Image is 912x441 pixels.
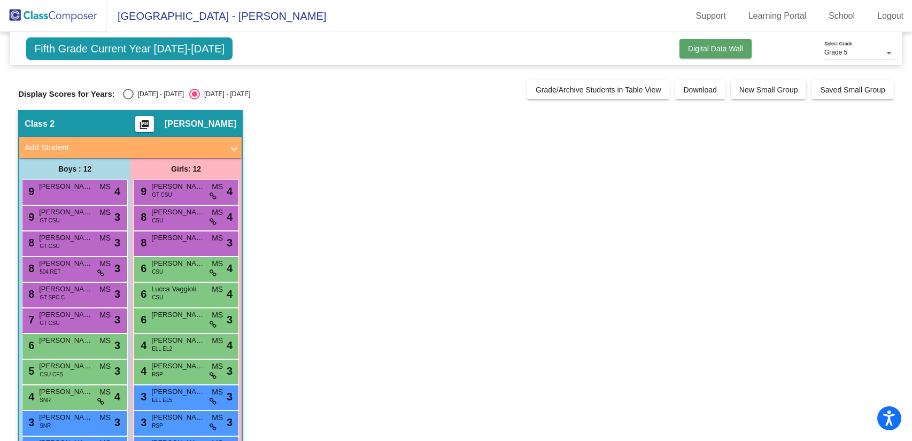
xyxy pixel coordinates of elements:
[212,361,223,372] span: MS
[138,119,151,134] mat-icon: picture_as_pdf
[39,284,92,295] span: [PERSON_NAME]
[151,181,205,192] span: [PERSON_NAME]
[152,216,163,225] span: CSU
[26,391,34,403] span: 4
[99,310,111,321] span: MS
[684,86,717,94] span: Download
[26,339,34,351] span: 6
[39,181,92,192] span: [PERSON_NAME]
[99,335,111,346] span: MS
[138,237,146,249] span: 8
[152,191,172,199] span: GT CSU
[114,260,120,276] span: 3
[152,345,172,353] span: ELL EL2
[39,361,92,372] span: [PERSON_NAME]
[99,412,111,423] span: MS
[99,386,111,398] span: MS
[212,310,223,321] span: MS
[114,363,120,379] span: 3
[18,89,115,99] span: Display Scores for Years:
[138,185,146,197] span: 9
[527,80,670,99] button: Grade/Archive Students in Table View
[820,7,863,25] a: School
[151,335,205,346] span: [PERSON_NAME]
[138,314,146,326] span: 6
[40,242,60,250] span: GT CSU
[212,258,223,269] span: MS
[227,363,233,379] span: 3
[151,207,205,218] span: [PERSON_NAME]
[138,339,146,351] span: 4
[687,7,735,25] a: Support
[138,211,146,223] span: 8
[123,89,250,99] mat-radio-group: Select an option
[39,335,92,346] span: [PERSON_NAME]
[151,284,205,295] span: Lucca Vaggioli
[26,211,34,223] span: 9
[39,310,92,320] span: [PERSON_NAME] [PERSON_NAME]
[25,142,223,154] mat-panel-title: Add Student
[227,312,233,328] span: 3
[114,389,120,405] span: 4
[824,49,847,56] span: Grade 5
[227,389,233,405] span: 3
[40,268,60,276] span: 504 RET
[138,288,146,300] span: 6
[152,268,163,276] span: CSU
[675,80,725,99] button: Download
[99,361,111,372] span: MS
[39,258,92,269] span: [PERSON_NAME]
[114,337,120,353] span: 3
[19,137,242,158] mat-expansion-panel-header: Add Student
[679,39,752,58] button: Digital Data Wall
[869,7,912,25] a: Logout
[151,233,205,243] span: [PERSON_NAME]
[26,365,34,377] span: 5
[152,422,163,430] span: RSP
[39,207,92,218] span: [PERSON_NAME]
[212,386,223,398] span: MS
[138,365,146,377] span: 4
[536,86,661,94] span: Grade/Archive Students in Table View
[114,209,120,225] span: 3
[212,284,223,295] span: MS
[130,158,242,180] div: Girls: 12
[227,209,233,225] span: 4
[114,235,120,251] span: 3
[99,258,111,269] span: MS
[39,386,92,397] span: [PERSON_NAME]
[138,391,146,403] span: 3
[227,183,233,199] span: 4
[151,310,205,320] span: [PERSON_NAME]
[731,80,807,99] button: New Small Group
[26,416,34,428] span: 3
[152,396,172,404] span: ELL EL5
[212,181,223,192] span: MS
[151,258,205,269] span: [PERSON_NAME]
[114,183,120,199] span: 4
[227,337,233,353] span: 4
[212,207,223,218] span: MS
[26,288,34,300] span: 8
[26,185,34,197] span: 9
[138,416,146,428] span: 3
[151,386,205,397] span: [PERSON_NAME] [PERSON_NAME]
[39,233,92,243] span: [PERSON_NAME]
[165,119,236,129] span: [PERSON_NAME]
[200,89,250,99] div: [DATE] - [DATE]
[151,412,205,423] span: [PERSON_NAME]
[25,119,55,129] span: Class 2
[212,335,223,346] span: MS
[26,37,233,60] span: Fifth Grade Current Year [DATE]-[DATE]
[135,116,154,132] button: Print Students Details
[40,396,51,404] span: SNR
[152,293,163,301] span: CSU
[39,412,92,423] span: [PERSON_NAME] [PERSON_NAME]
[114,286,120,302] span: 3
[151,361,205,372] span: [PERSON_NAME]
[811,80,893,99] button: Saved Small Group
[26,262,34,274] span: 8
[138,262,146,274] span: 6
[212,233,223,244] span: MS
[40,293,65,301] span: GT SPC C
